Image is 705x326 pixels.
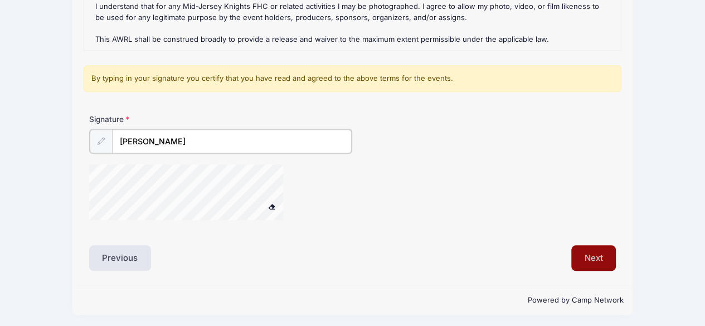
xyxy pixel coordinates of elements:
[571,245,616,271] button: Next
[84,65,621,92] div: By typing in your signature you certify that you have read and agreed to the above terms for the ...
[82,295,624,306] p: Powered by Camp Network
[89,114,221,125] label: Signature
[89,245,152,271] button: Previous
[112,129,352,153] input: Enter first and last name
